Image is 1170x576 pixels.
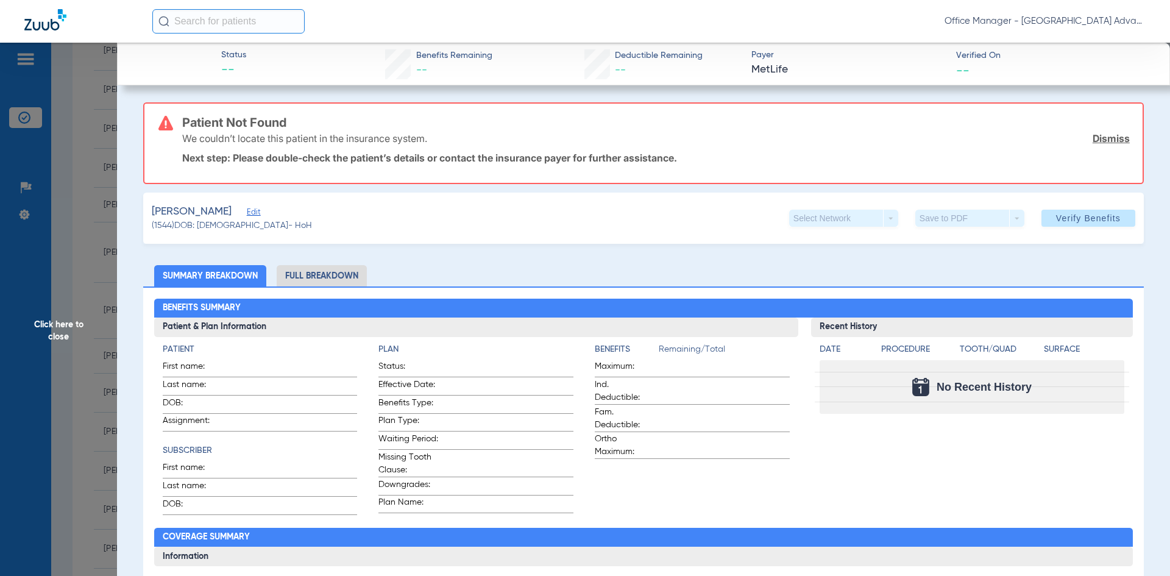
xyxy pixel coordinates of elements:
[956,63,970,76] span: --
[945,15,1146,27] span: Office Manager - [GEOGRAPHIC_DATA] Advanced Dentistry
[811,318,1133,337] h3: Recent History
[152,204,232,219] span: [PERSON_NAME]
[378,343,573,356] h4: Plan
[595,433,654,458] span: Ortho Maximum:
[595,343,659,356] h4: Benefits
[378,478,438,495] span: Downgrades:
[1093,132,1130,144] a: Dismiss
[378,360,438,377] span: Status:
[277,265,367,286] li: Full Breakdown
[1044,343,1124,356] h4: Surface
[163,343,358,356] h4: Patient
[152,9,305,34] input: Search for patients
[416,65,427,76] span: --
[820,343,871,356] h4: Date
[615,65,626,76] span: --
[937,381,1032,393] span: No Recent History
[595,379,654,404] span: Ind. Deductible:
[595,343,659,360] app-breakdown-title: Benefits
[378,451,438,477] span: Missing Tooth Clause:
[960,343,1040,360] app-breakdown-title: Tooth/Quad
[595,406,654,432] span: Fam. Deductible:
[154,547,1133,566] h3: Information
[1109,517,1170,576] iframe: Chat Widget
[24,9,66,30] img: Zuub Logo
[182,132,427,144] p: We couldn’t locate this patient in the insurance system.
[154,528,1133,547] h2: Coverage Summary
[247,208,258,219] span: Edit
[595,360,654,377] span: Maximum:
[163,397,222,413] span: DOB:
[152,219,312,232] span: (1544) DOB: [DEMOGRAPHIC_DATA] - HoH
[163,379,222,395] span: Last name:
[182,116,1130,129] h3: Patient Not Found
[378,397,438,413] span: Benefits Type:
[1056,213,1121,223] span: Verify Benefits
[154,318,798,337] h3: Patient & Plan Information
[1044,343,1124,360] app-breakdown-title: Surface
[163,461,222,478] span: First name:
[163,444,358,457] h4: Subscriber
[881,343,955,356] h4: Procedure
[751,62,946,77] span: MetLife
[820,343,871,360] app-breakdown-title: Date
[158,116,173,130] img: error-icon
[154,265,266,286] li: Summary Breakdown
[960,343,1040,356] h4: Tooth/Quad
[154,299,1133,318] h2: Benefits Summary
[221,62,246,79] span: --
[163,480,222,496] span: Last name:
[751,49,946,62] span: Payer
[158,16,169,27] img: Search Icon
[912,378,929,396] img: Calendar
[378,379,438,395] span: Effective Date:
[659,343,790,360] span: Remaining/Total
[221,49,246,62] span: Status
[163,360,222,377] span: First name:
[956,49,1150,62] span: Verified On
[378,433,438,449] span: Waiting Period:
[416,49,492,62] span: Benefits Remaining
[615,49,703,62] span: Deductible Remaining
[378,414,438,431] span: Plan Type:
[881,343,955,360] app-breakdown-title: Procedure
[1041,210,1135,227] button: Verify Benefits
[182,152,1130,164] p: Next step: Please double-check the patient’s details or contact the insurance payer for further a...
[163,498,222,514] span: DOB:
[378,496,438,513] span: Plan Name:
[163,414,222,431] span: Assignment:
